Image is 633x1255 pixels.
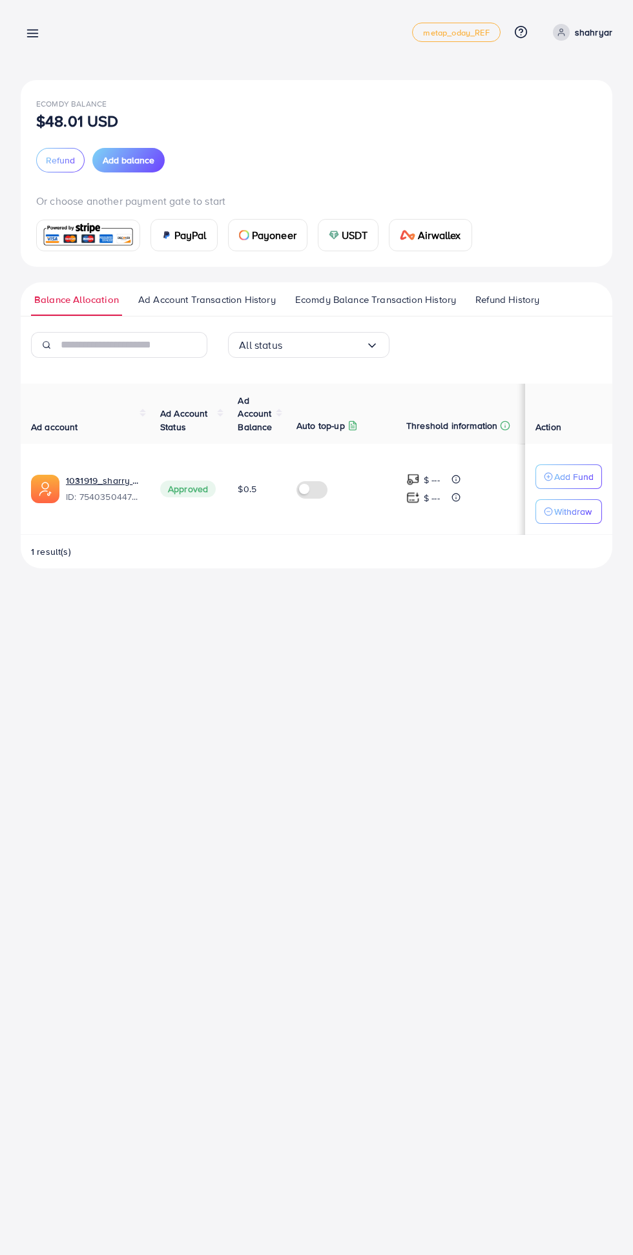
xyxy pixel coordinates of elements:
[554,469,594,484] p: Add Fund
[31,420,78,433] span: Ad account
[295,293,456,307] span: Ecomdy Balance Transaction History
[535,420,561,433] span: Action
[535,499,602,524] button: Withdraw
[239,335,282,355] span: All status
[424,472,440,488] p: $ ---
[252,227,296,243] span: Payoneer
[174,227,207,243] span: PayPal
[239,230,249,240] img: card
[238,482,256,495] span: $0.5
[418,227,461,243] span: Airwallex
[424,490,440,506] p: $ ---
[41,222,136,249] img: card
[31,545,71,558] span: 1 result(s)
[475,293,539,307] span: Refund History
[329,230,339,240] img: card
[238,394,272,433] span: Ad Account Balance
[406,418,497,433] p: Threshold information
[228,219,307,251] a: cardPayoneer
[535,464,602,489] button: Add Fund
[138,293,276,307] span: Ad Account Transaction History
[423,28,489,37] span: metap_oday_REF
[161,230,172,240] img: card
[160,481,216,497] span: Approved
[389,219,472,251] a: cardAirwallex
[548,24,612,41] a: shahryar
[150,219,218,251] a: cardPayPal
[554,504,592,519] p: Withdraw
[66,474,140,487] a: 1031919_sharry mughal_1755624852344
[31,475,59,503] img: ic-ads-acc.e4c84228.svg
[46,154,75,167] span: Refund
[282,335,366,355] input: Search for option
[66,474,140,504] div: <span class='underline'>1031919_sharry mughal_1755624852344</span></br>7540350447681863698
[406,491,420,504] img: top-up amount
[92,148,165,172] button: Add balance
[412,23,500,42] a: metap_oday_REF
[575,25,612,40] p: shahryar
[400,230,415,240] img: card
[36,148,85,172] button: Refund
[342,227,368,243] span: USDT
[228,332,389,358] div: Search for option
[103,154,154,167] span: Add balance
[160,407,208,433] span: Ad Account Status
[36,113,119,129] p: $48.01 USD
[36,193,597,209] p: Or choose another payment gate to start
[36,98,107,109] span: Ecomdy Balance
[34,293,119,307] span: Balance Allocation
[296,418,345,433] p: Auto top-up
[66,490,140,503] span: ID: 7540350447681863698
[406,473,420,486] img: top-up amount
[318,219,379,251] a: cardUSDT
[36,220,140,251] a: card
